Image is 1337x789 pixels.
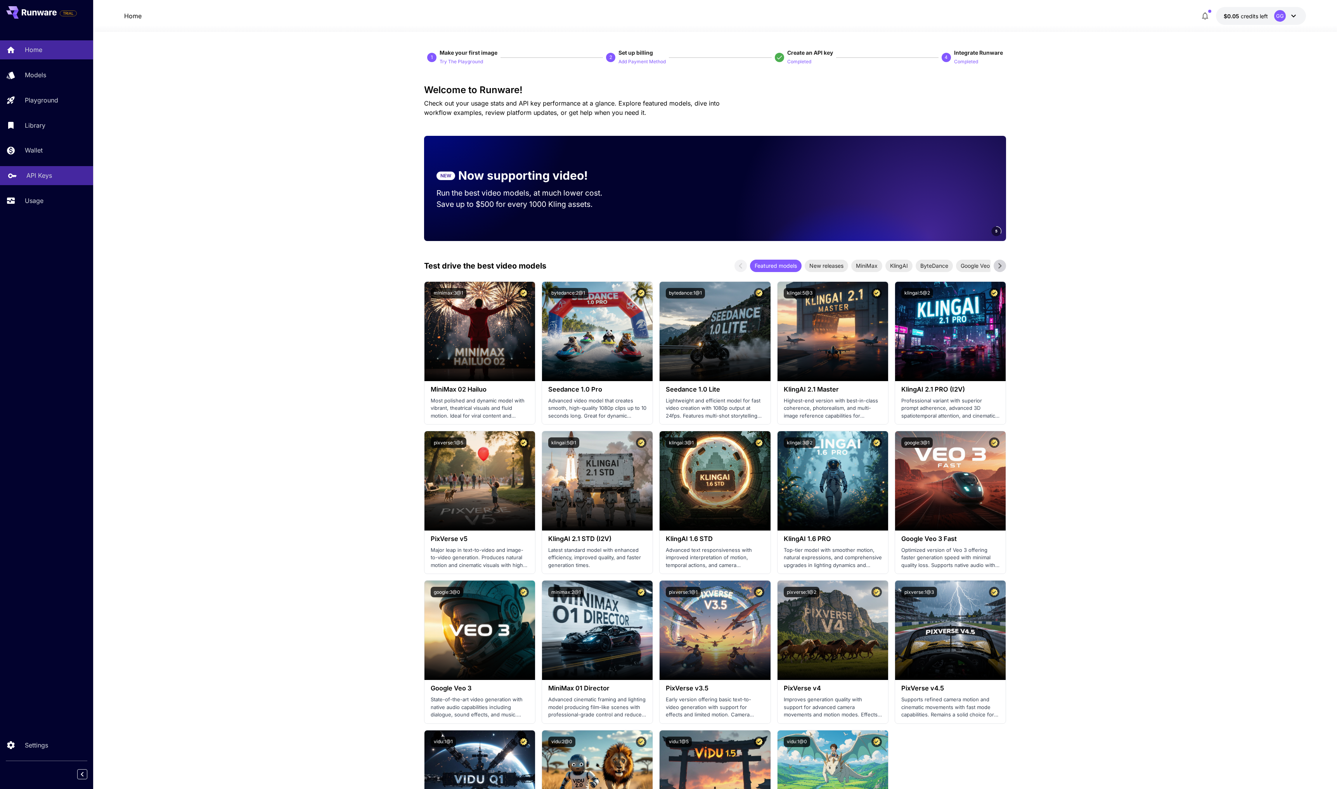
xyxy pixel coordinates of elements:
button: Certified Model – Vetted for best performance and includes a commercial license. [636,737,646,747]
h3: Google Veo 3 Fast [901,535,999,543]
div: MiniMax [851,260,882,272]
button: vidu:1@1 [431,737,456,747]
button: Certified Model – Vetted for best performance and includes a commercial license. [754,437,764,448]
span: Set up billing [618,49,653,56]
h3: KlingAI 1.6 STD [666,535,764,543]
h3: PixVerse v3.5 [666,685,764,692]
p: Most polished and dynamic model with vibrant, theatrical visuals and fluid motion. Ideal for vira... [431,397,529,420]
h3: PixVerse v5 [431,535,529,543]
span: credits left [1241,13,1268,19]
h3: Welcome to Runware! [424,85,1006,95]
p: 1 [431,54,433,61]
button: bytedance:2@1 [548,288,588,298]
p: Top-tier model with smoother motion, natural expressions, and comprehensive upgrades in lighting ... [784,546,882,569]
p: Add Payment Method [618,58,666,66]
img: alt [778,431,888,531]
p: Save up to $500 for every 1000 Kling assets. [436,199,617,210]
img: alt [542,581,653,680]
img: alt [660,282,770,381]
button: vidu:1@0 [784,737,810,747]
button: Add Payment Method [618,57,666,66]
button: google:3@0 [431,587,463,597]
h3: KlingAI 1.6 PRO [784,535,882,543]
p: Usage [25,196,43,205]
img: alt [895,282,1006,381]
p: Wallet [25,146,43,155]
p: 2 [610,54,612,61]
p: API Keys [26,171,52,180]
span: Make your first image [440,49,497,56]
button: Certified Model – Vetted for best performance and includes a commercial license. [518,737,529,747]
button: Certified Model – Vetted for best performance and includes a commercial license. [518,437,529,448]
h3: MiniMax 02 Hailuo [431,386,529,393]
div: New releases [805,260,848,272]
div: $0.05 [1224,12,1268,20]
p: Latest standard model with enhanced efficiency, improved quality, and faster generation times. [548,546,646,569]
span: Create an API key [787,49,833,56]
button: Certified Model – Vetted for best performance and includes a commercial license. [636,437,646,448]
a: Home [124,11,142,21]
span: KlingAI [885,262,913,270]
p: Completed [954,58,978,66]
button: Certified Model – Vetted for best performance and includes a commercial license. [754,288,764,298]
img: alt [542,431,653,531]
p: Home [25,45,42,54]
img: alt [778,581,888,680]
img: alt [778,282,888,381]
p: Early version offering basic text-to-video generation with support for effects and limited motion... [666,696,764,719]
p: Improves generation quality with support for advanced camera movements and motion modes. Effects ... [784,696,882,719]
img: alt [424,282,535,381]
h3: Google Veo 3 [431,685,529,692]
span: Check out your usage stats and API key performance at a glance. Explore featured models, dive int... [424,99,720,116]
button: Completed [787,57,811,66]
img: alt [424,431,535,531]
h3: PixVerse v4 [784,685,882,692]
p: Advanced cinematic framing and lighting model producing film-like scenes with professional-grade ... [548,696,646,719]
button: Certified Model – Vetted for best performance and includes a commercial license. [871,737,882,747]
p: Playground [25,95,58,105]
button: klingai:5@3 [784,288,816,298]
button: klingai:5@1 [548,437,579,448]
button: pixverse:1@5 [431,437,466,448]
h3: MiniMax 01 Director [548,685,646,692]
p: Optimized version of Veo 3 offering faster generation speed with minimal quality loss. Supports n... [901,546,999,569]
button: pixverse:1@3 [901,587,937,597]
img: alt [660,581,770,680]
p: Advanced video model that creates smooth, high-quality 1080p clips up to 10 seconds long. Great f... [548,397,646,420]
button: vidu:2@0 [548,737,575,747]
button: bytedance:1@1 [666,288,705,298]
div: Featured models [750,260,802,272]
p: Try The Playground [440,58,483,66]
button: Certified Model – Vetted for best performance and includes a commercial license. [754,737,764,747]
button: Certified Model – Vetted for best performance and includes a commercial license. [754,587,764,597]
div: Collapse sidebar [83,767,93,781]
p: Advanced text responsiveness with improved interpretation of motion, temporal actions, and camera... [666,546,764,569]
span: New releases [805,262,848,270]
h3: KlingAI 2.1 PRO (I2V) [901,386,999,393]
button: Certified Model – Vetted for best performance and includes a commercial license. [518,587,529,597]
button: Certified Model – Vetted for best performance and includes a commercial license. [636,288,646,298]
nav: breadcrumb [124,11,142,21]
p: Major leap in text-to-video and image-to-video generation. Produces natural motion and cinematic ... [431,546,529,569]
div: KlingAI [885,260,913,272]
button: Certified Model – Vetted for best performance and includes a commercial license. [871,587,882,597]
span: Add your payment card to enable full platform functionality. [60,9,77,18]
h3: Seedance 1.0 Lite [666,386,764,393]
button: minimax:3@1 [431,288,466,298]
button: pixverse:1@2 [784,587,819,597]
p: Now supporting video! [458,167,588,184]
button: minimax:2@1 [548,587,584,597]
div: Google Veo [956,260,994,272]
img: alt [660,431,770,531]
button: klingai:3@2 [784,437,816,448]
span: MiniMax [851,262,882,270]
button: Certified Model – Vetted for best performance and includes a commercial license. [989,587,999,597]
h3: Seedance 1.0 Pro [548,386,646,393]
p: 4 [945,54,947,61]
div: ByteDance [916,260,953,272]
span: ByteDance [916,262,953,270]
img: alt [895,431,1006,531]
button: klingai:5@2 [901,288,933,298]
button: pixverse:1@1 [666,587,701,597]
p: Test drive the best video models [424,260,546,272]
